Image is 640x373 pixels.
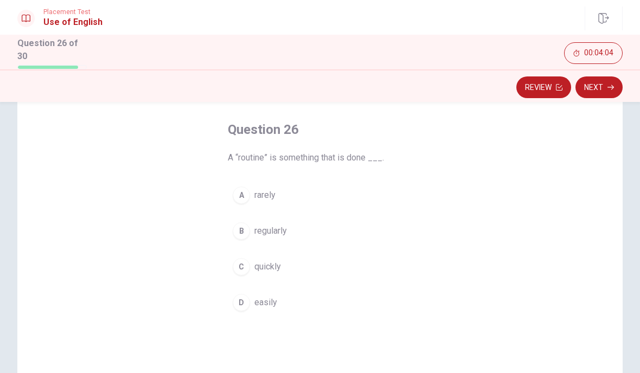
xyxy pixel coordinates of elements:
[17,37,87,63] h1: Question 26 of 30
[233,258,250,275] div: C
[254,296,277,309] span: easily
[516,76,571,98] button: Review
[254,260,281,273] span: quickly
[228,253,412,280] button: Cquickly
[254,189,276,202] span: rarely
[228,151,412,164] span: A “routine” is something that is done ___.
[233,294,250,311] div: D
[233,186,250,204] div: A
[575,76,623,98] button: Next
[43,16,103,29] h1: Use of English
[233,222,250,240] div: B
[228,217,412,245] button: Bregularly
[43,8,103,16] span: Placement Test
[584,49,613,57] span: 00:04:04
[228,182,412,209] button: Ararely
[228,289,412,316] button: Deasily
[254,224,287,237] span: regularly
[564,42,623,64] button: 00:04:04
[228,121,412,138] h4: Question 26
